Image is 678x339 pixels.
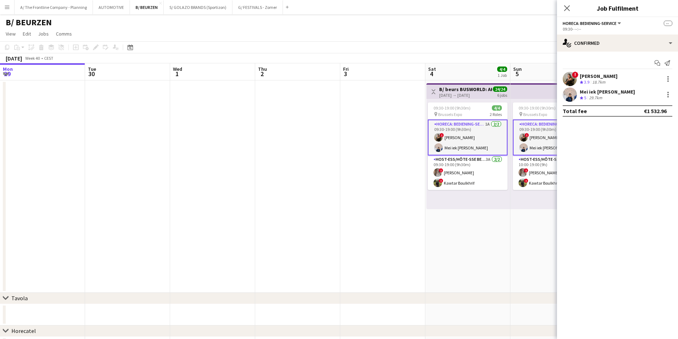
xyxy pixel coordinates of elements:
[428,120,508,155] app-card-role: Horeca: Bediening-Service1A2/209:30-19:00 (9h30m)![PERSON_NAME]Mei iek [PERSON_NAME]
[584,79,589,85] span: 3.9
[257,70,267,78] span: 2
[513,102,593,190] app-job-card: 09:30-19:00 (9h30m)4/4 Brussels Expo2 RolesHoreca: Bediening-Service1A2/209:30-19:00 (9h30m)![PER...
[130,0,164,14] button: B/ BEURZEN
[513,66,522,72] span: Sun
[439,179,443,183] span: !
[664,21,672,26] span: --
[439,92,492,98] div: [DATE] → [DATE]
[644,107,667,115] div: €1 532.96
[557,4,678,13] h3: Job Fulfilment
[513,155,593,190] app-card-role: Host-ess/Hôte-sse Beurs - Foire3A2/210:00-19:00 (9h)![PERSON_NAME]!Kawtar Boulkhrif
[428,66,436,72] span: Sat
[172,70,182,78] span: 1
[342,70,349,78] span: 3
[497,67,507,72] span: 4/4
[35,29,52,38] a: Jobs
[11,295,28,302] div: Tavola
[3,66,13,72] span: Mon
[492,105,502,111] span: 4/4
[428,102,508,190] app-job-card: 09:30-19:00 (9h30m)4/4 Brussels Expo2 RolesHoreca: Bediening-Service1A2/209:30-19:00 (9h30m)![PER...
[87,70,96,78] span: 30
[258,66,267,72] span: Thu
[523,112,547,117] span: Brussels Expo
[2,70,13,78] span: 29
[11,327,36,334] div: Horecatel
[428,155,508,190] app-card-role: Host-ess/Hôte-sse Beurs - Foire3A2/209:30-19:00 (9h30m)![PERSON_NAME]!Kawtar Boulkhrif
[3,29,19,38] a: View
[563,26,672,32] div: 09:30- --:--
[580,89,635,95] div: Mei iek [PERSON_NAME]
[439,86,492,92] h3: B/ beurs BUSWORLD: AKTUAL - Geyushi Motors ([PERSON_NAME]) - 04 tem [DATE])
[44,55,53,61] div: CEST
[20,29,34,38] a: Edit
[584,95,586,100] span: 5
[232,0,283,14] button: G/ FESTIVALS - Zomer
[580,73,617,79] div: [PERSON_NAME]
[512,70,522,78] span: 5
[490,112,502,117] span: 2 Roles
[438,112,462,117] span: Brussels Expo
[6,31,16,37] span: View
[572,71,578,78] span: !
[6,55,22,62] div: [DATE]
[563,107,587,115] div: Total fee
[591,79,607,85] div: 18.7km
[525,133,529,137] span: !
[524,179,528,183] span: !
[563,21,616,26] span: Horeca: Bediening-Service
[38,31,49,37] span: Jobs
[88,66,96,72] span: Tue
[343,66,349,72] span: Fri
[588,95,604,101] div: 29.7km
[498,73,507,78] div: 1 Job
[93,0,130,14] button: AUTOMOTIVE
[427,70,436,78] span: 4
[519,105,556,111] span: 09:30-19:00 (9h30m)
[164,0,232,14] button: S/ GOLAZO BRANDS (Sportizon)
[440,133,444,137] span: !
[497,92,507,98] div: 6 jobs
[433,105,471,111] span: 09:30-19:00 (9h30m)
[173,66,182,72] span: Wed
[513,120,593,155] app-card-role: Horeca: Bediening-Service1A2/209:30-19:00 (9h30m)![PERSON_NAME]Mei iek [PERSON_NAME]
[493,86,507,92] span: 24/24
[23,31,31,37] span: Edit
[56,31,72,37] span: Comms
[15,0,93,14] button: A/ The Frontline Company - Planning
[439,168,443,173] span: !
[524,168,528,173] span: !
[53,29,75,38] a: Comms
[557,35,678,52] div: Confirmed
[563,21,622,26] button: Horeca: Bediening-Service
[6,17,52,28] h1: B/ BEURZEN
[23,55,41,61] span: Week 40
